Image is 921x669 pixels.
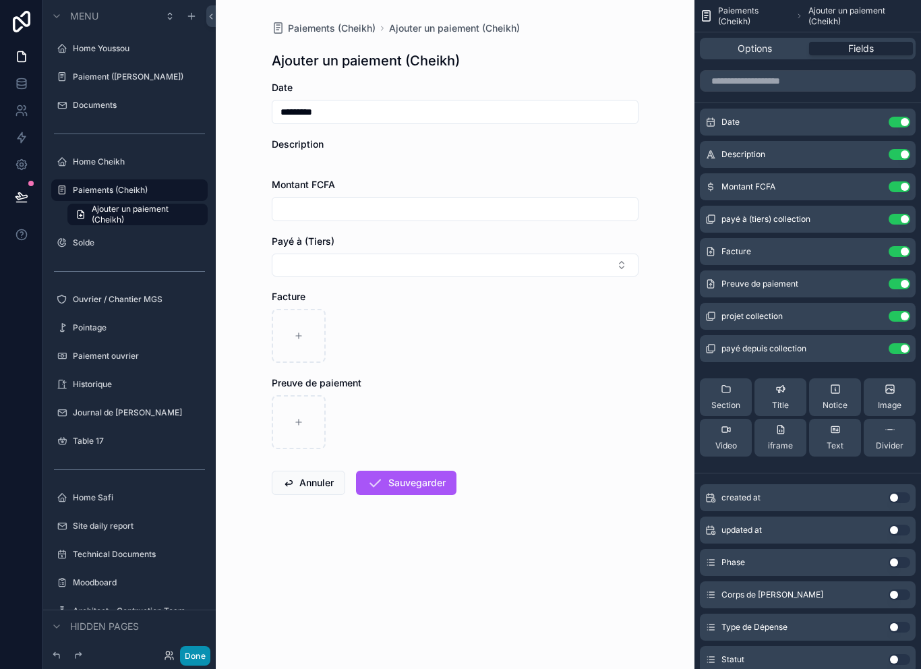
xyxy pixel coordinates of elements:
span: Payé à (Tiers) [272,235,334,247]
span: Fields [848,42,874,55]
span: Preuve de paiement [272,377,361,388]
button: Notice [809,378,861,416]
span: Image [878,400,901,411]
label: Historique [73,379,205,390]
span: Facture [721,246,751,257]
span: payé à (tiers) collection [721,214,810,225]
button: Video [700,419,752,457]
span: Corps de [PERSON_NAME] [721,589,823,600]
span: payé depuis collection [721,343,806,354]
span: Preuve de paiement [721,279,798,289]
a: Ajouter un paiement (Cheikh) [67,204,208,225]
span: Hidden pages [70,620,139,633]
label: Home Cheikh [73,156,205,167]
label: Paiement ([PERSON_NAME]) [73,71,205,82]
span: Paiements (Cheikh) [288,22,376,35]
label: Pointage [73,322,205,333]
button: Section [700,378,752,416]
a: Paiements (Cheikh) [272,22,376,35]
span: Divider [876,440,903,451]
label: Journal de [PERSON_NAME] [73,407,205,418]
label: Solde [73,237,205,248]
label: Home Youssou [73,43,205,54]
button: Image [864,378,916,416]
span: Montant FCFA [721,181,775,192]
button: Divider [864,419,916,457]
span: Date [272,82,293,93]
span: Section [711,400,740,411]
label: Architect - Contruction Team [73,606,205,616]
span: Description [721,149,765,160]
span: created at [721,492,761,503]
label: Paiements (Cheikh) [73,185,200,196]
span: Type de Dépense [721,622,788,633]
span: updated at [721,525,762,535]
span: Title [772,400,789,411]
span: Ajouter un paiement (Cheikh) [808,5,916,27]
button: Title [754,378,806,416]
button: Sauvegarder [356,471,456,495]
button: Annuler [272,471,345,495]
span: Ajouter un paiement (Cheikh) [92,204,200,225]
a: Ajouter un paiement (Cheikh) [389,22,520,35]
span: Phase [721,557,745,568]
label: Technical Documents [73,549,205,560]
span: Menu [70,9,98,23]
h1: Ajouter un paiement (Cheikh) [272,51,460,70]
span: Options [738,42,772,55]
label: Site daily report [73,521,205,531]
span: Montant FCFA [272,179,335,190]
button: Done [180,646,210,666]
label: Moodboard [73,577,205,588]
span: Notice [823,400,848,411]
label: Table 17 [73,436,205,446]
span: Facture [272,291,305,302]
span: Text [827,440,843,451]
label: Ouvrier / Chantier MGS [73,294,205,305]
label: Documents [73,100,205,111]
span: Video [715,440,737,451]
button: iframe [754,419,806,457]
span: Paiements (Cheikh) [718,5,790,27]
label: Paiement ouvrier [73,351,205,361]
button: Text [809,419,861,457]
span: Date [721,117,740,127]
span: Description [272,138,324,150]
button: Select Button [272,254,638,277]
span: iframe [768,440,793,451]
span: projet collection [721,311,783,322]
label: Home Safi [73,492,205,503]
